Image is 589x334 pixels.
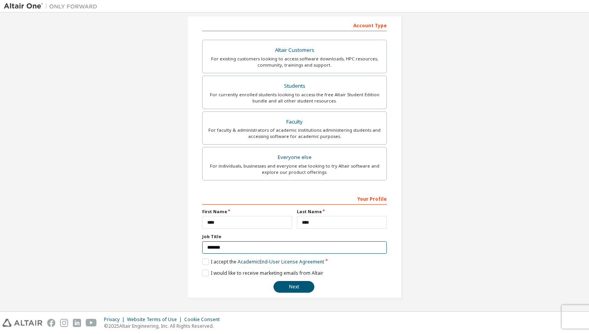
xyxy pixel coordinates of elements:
img: youtube.svg [86,319,97,327]
img: facebook.svg [47,319,55,327]
p: © 2025 Altair Engineering, Inc. All Rights Reserved. [104,323,224,329]
button: Next [273,281,314,293]
div: Privacy [104,316,127,323]
div: Cookie Consent [184,316,224,323]
div: For faculty & administrators of academic institutions administering students and accessing softwa... [207,127,382,140]
div: Altair Customers [207,45,382,56]
label: Job Title [202,233,387,240]
img: altair_logo.svg [2,319,42,327]
div: Your Profile [202,192,387,205]
div: For existing customers looking to access software downloads, HPC resources, community, trainings ... [207,56,382,68]
div: Students [207,81,382,92]
label: I accept the [202,258,324,265]
img: linkedin.svg [73,319,81,327]
div: Website Terms of Use [127,316,184,323]
div: Account Type [202,19,387,31]
div: Everyone else [207,152,382,163]
a: Academic End-User License Agreement [238,258,324,265]
label: First Name [202,209,292,215]
label: I would like to receive marketing emails from Altair [202,270,323,276]
div: Faculty [207,117,382,127]
div: For currently enrolled students looking to access the free Altair Student Edition bundle and all ... [207,92,382,104]
div: For individuals, businesses and everyone else looking to try Altair software and explore our prod... [207,163,382,175]
img: instagram.svg [60,319,68,327]
label: Last Name [297,209,387,215]
img: Altair One [4,2,101,10]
